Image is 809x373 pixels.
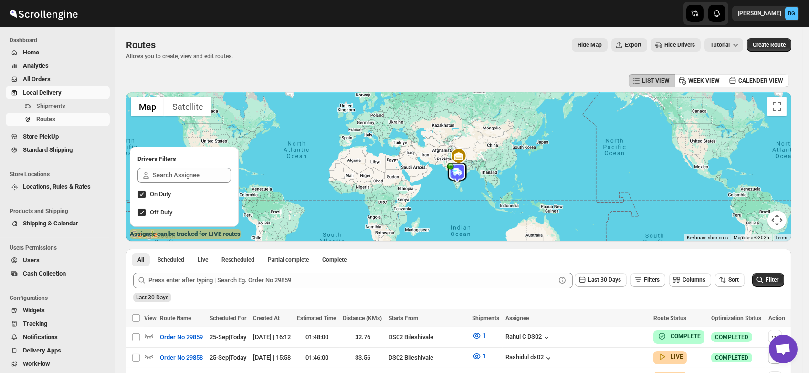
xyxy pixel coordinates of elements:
[297,332,337,342] div: 01:48:00
[629,74,675,87] button: LIST VIEW
[466,328,492,343] button: 1
[767,97,787,116] button: Toggle fullscreen view
[36,116,55,123] span: Routes
[343,315,382,321] span: Distance (KMs)
[322,256,347,264] span: Complete
[23,183,91,190] span: Locations, Rules & Rates
[664,41,695,49] span: Hide Drivers
[164,97,211,116] button: Show satellite imagery
[23,307,45,314] span: Widgets
[6,73,110,86] button: All Orders
[738,10,781,17] p: [PERSON_NAME]
[688,77,720,85] span: WEEK VIEW
[389,332,466,342] div: DS02 Bileshivale
[715,354,748,362] span: COMPLETED
[23,220,78,227] span: Shipping & Calendar
[785,7,798,20] span: Brajesh Giri
[343,353,383,362] div: 33.56
[154,330,209,345] button: Order No 29859
[651,38,701,52] button: Hide Drivers
[6,180,110,193] button: Locations, Rules & Rates
[268,256,309,264] span: Partial complete
[253,353,292,362] div: [DATE] | 15:58
[715,333,748,341] span: COMPLETED
[728,277,739,283] span: Sort
[687,234,728,241] button: Keyboard shortcuts
[715,273,745,287] button: Sort
[671,353,683,360] b: LIVE
[10,294,110,302] span: Configurations
[669,273,711,287] button: Columns
[675,74,725,87] button: WEEK VIEW
[148,273,556,288] input: Press enter after typing | Search Eg. Order No 29859
[136,294,168,301] span: Last 30 Days
[389,315,418,321] span: Starts From
[36,102,65,109] span: Shipments
[653,315,686,321] span: Route Status
[126,39,156,51] span: Routes
[23,347,61,354] span: Delivery Apps
[6,46,110,59] button: Home
[221,256,254,264] span: Rescheduled
[210,354,246,361] span: 25-Sep | Today
[657,352,683,362] button: LIVE
[578,41,602,49] span: Hide Map
[6,59,110,73] button: Analytics
[6,344,110,357] button: Delivery Apps
[23,360,50,367] span: WorkFlow
[644,277,660,283] span: Filters
[23,49,39,56] span: Home
[150,209,172,216] span: Off Duty
[630,273,665,287] button: Filters
[575,273,627,287] button: Last 30 Days
[483,352,486,360] span: 1
[23,146,73,153] span: Standard Shipping
[767,211,787,230] button: Map camera controls
[625,41,641,49] span: Export
[297,353,337,362] div: 01:46:00
[131,97,164,116] button: Show street map
[6,113,110,126] button: Routes
[6,357,110,371] button: WorkFlow
[483,332,486,339] span: 1
[671,333,701,340] b: COMPLETE
[210,315,246,321] span: Scheduled For
[6,254,110,267] button: Users
[642,77,670,85] span: LIST VIEW
[23,133,59,140] span: Store PickUp
[154,350,209,365] button: Order No 29858
[144,315,157,321] span: View
[23,75,51,83] span: All Orders
[8,1,79,25] img: ScrollEngine
[6,267,110,280] button: Cash Collection
[253,332,292,342] div: [DATE] | 16:12
[23,320,47,327] span: Tracking
[588,277,621,283] span: Last 30 Days
[505,315,529,321] span: Assignee
[505,353,553,363] div: Rashidul ds02
[725,74,789,87] button: CALENDER VIEW
[210,333,246,341] span: 25-Sep | Today
[297,315,336,321] span: Estimated Time
[6,99,110,113] button: Shipments
[128,229,160,241] img: Google
[160,332,203,342] span: Order No 29859
[710,42,730,49] span: Tutorial
[10,36,110,44] span: Dashboard
[769,335,798,363] div: Open chat
[738,77,783,85] span: CALENDER VIEW
[472,315,499,321] span: Shipments
[160,315,191,321] span: Route Name
[683,277,705,283] span: Columns
[23,270,66,277] span: Cash Collection
[158,256,184,264] span: Scheduled
[153,168,231,183] input: Search Assignee
[23,333,58,341] span: Notifications
[704,38,743,52] button: Tutorial
[23,89,62,96] span: Local Delivery
[128,229,160,241] a: Open this area in Google Maps (opens a new window)
[505,333,551,342] button: Rahul C DS02
[466,349,492,364] button: 1
[572,38,608,52] button: Map action label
